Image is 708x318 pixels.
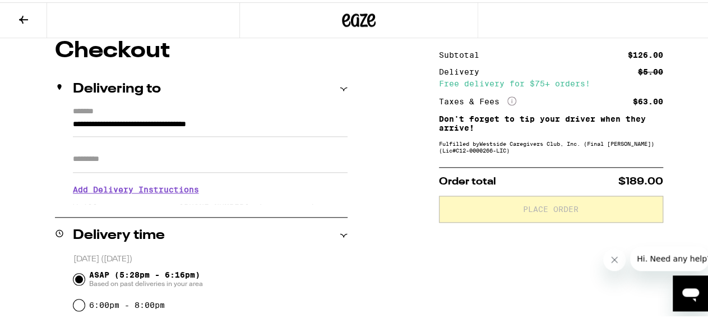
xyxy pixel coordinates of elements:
div: Fulfilled by Westside Caregivers Club, Inc. (Final [PERSON_NAME]) (Lic# C12-0000266-LIC ) [439,138,663,151]
div: $63.00 [633,95,663,103]
div: Delivery [439,66,487,73]
span: Hi. Need any help? [7,8,81,17]
div: Taxes & Fees [439,94,516,104]
span: $189.00 [618,174,663,185]
h2: Delivery time [73,227,165,240]
h2: Delivering to [73,80,161,94]
span: ASAP (5:28pm - 6:16pm) [89,268,203,286]
div: Free delivery for $75+ orders! [439,77,663,85]
button: Place Order [439,193,663,220]
div: $5.00 [638,66,663,73]
p: Don't forget to tip your driver when they arrive! [439,112,663,130]
label: 6:00pm - 8:00pm [89,298,165,307]
p: [DATE] ([DATE]) [73,252,348,262]
h1: Checkout [55,38,348,60]
div: $126.00 [628,49,663,57]
span: Based on past deliveries in your area [89,277,203,286]
p: We'll contact you at [PHONE_NUMBER] when we arrive [73,200,348,209]
span: Place Order [523,203,579,211]
div: Subtotal [439,49,487,57]
h3: Add Delivery Instructions [73,174,348,200]
span: Order total [439,174,496,185]
iframe: Close message [603,246,626,269]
